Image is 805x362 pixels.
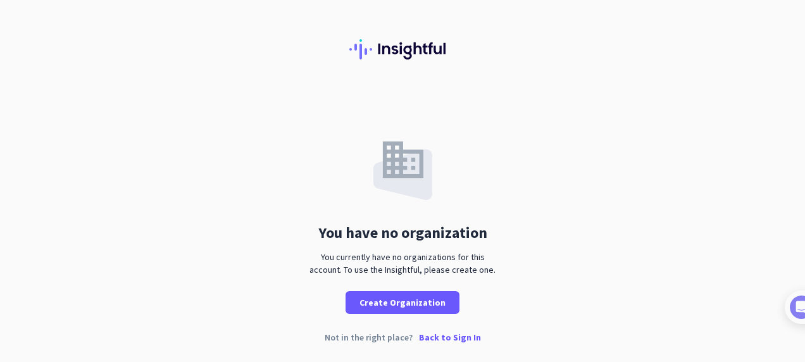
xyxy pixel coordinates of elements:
span: Create Organization [359,296,446,309]
button: Create Organization [346,291,459,314]
p: Back to Sign In [419,333,481,342]
img: Insightful [349,39,456,59]
div: You have no organization [318,225,487,240]
div: You currently have no organizations for this account. To use the Insightful, please create one. [304,251,501,276]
